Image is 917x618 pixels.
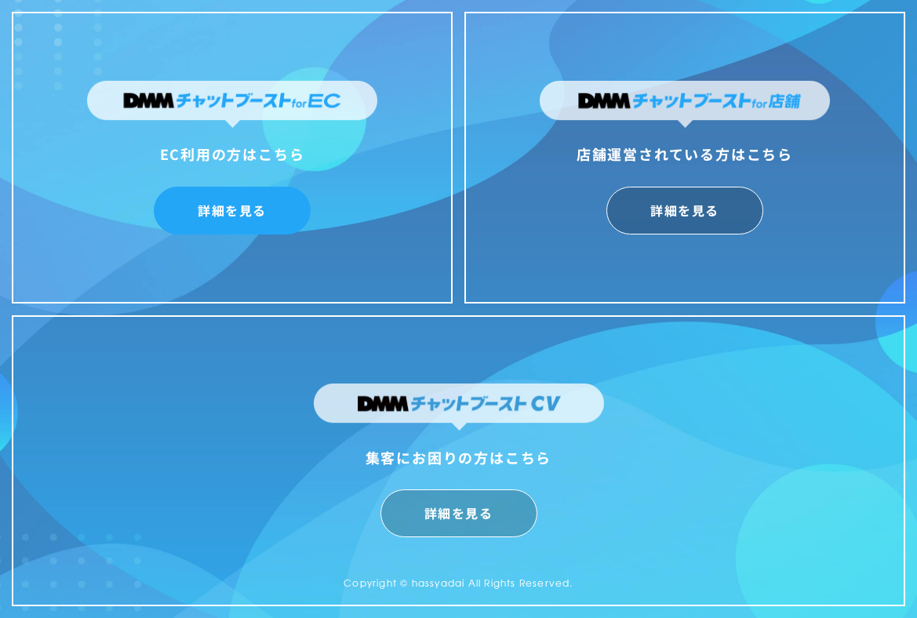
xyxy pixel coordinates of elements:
div: EC利用の方はこちら [87,141,377,166]
div: 集客にお困りの方はこちら [314,445,604,470]
img: DMMチャットブーストCV [314,384,604,431]
small: Copyright © hassyadai All Rights Reserved. [344,576,573,590]
a: 詳細を見る [380,489,537,537]
a: 詳細を見る [154,187,311,234]
img: DMMチャットブーストforEC [87,81,377,128]
img: DMMチャットブーストfor店舗 [540,81,830,128]
div: 店舗運営されている方はこちら [540,141,830,166]
a: 詳細を見る [606,187,763,234]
